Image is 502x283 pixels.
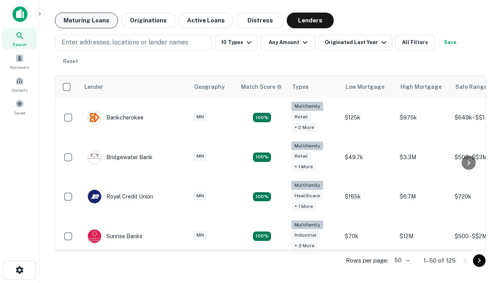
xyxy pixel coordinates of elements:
[62,38,188,47] p: Enter addresses, locations or lender names
[121,13,175,28] button: Originations
[13,6,27,22] img: capitalize-icon.png
[189,76,236,98] th: Geography
[87,150,153,164] div: Bridgewater Bank
[194,82,225,92] div: Geography
[253,232,271,241] div: Matching Properties: 27, hasApolloMatch: undefined
[424,256,456,265] p: 1–50 of 125
[291,102,323,111] div: Multifamily
[291,162,316,171] div: + 1 more
[87,110,144,125] div: Bankcherokee
[455,82,487,92] div: Sale Range
[346,256,388,265] p: Rows per page:
[55,35,212,50] button: Enter addresses, locations or lender names
[463,220,502,258] iframe: Chat Widget
[473,254,486,267] button: Go to next page
[193,231,207,240] div: MN
[400,82,442,92] div: High Mortgage
[87,189,153,204] div: Royal Credit Union
[84,82,103,92] div: Lender
[341,217,396,256] td: $70k
[241,83,282,91] div: Capitalize uses an advanced AI algorithm to match your search with the best lender. The match sco...
[341,98,396,138] td: $125k
[193,112,207,121] div: MN
[178,13,233,28] button: Active Loans
[241,83,280,91] h6: Match Score
[341,177,396,217] td: $165k
[236,76,287,98] th: Capitalize uses an advanced AI algorithm to match your search with the best lender. The match sco...
[291,152,311,161] div: Retail
[236,13,284,28] button: Distress
[396,76,451,98] th: High Mortgage
[395,35,435,50] button: All Filters
[10,64,29,70] span: Borrowers
[80,76,189,98] th: Lender
[88,190,101,203] img: picture
[14,110,25,116] span: Saved
[396,98,451,138] td: $975k
[58,53,83,69] button: Reset
[391,255,411,266] div: 50
[12,87,27,93] span: Contacts
[396,217,451,256] td: $12M
[88,151,101,164] img: picture
[2,51,37,72] a: Borrowers
[87,229,142,243] div: Sunrise Banks
[291,181,323,190] div: Multifamily
[396,138,451,177] td: $3.3M
[291,221,323,230] div: Multifamily
[2,74,37,95] a: Contacts
[291,141,323,151] div: Multifamily
[2,28,37,49] a: Search
[253,153,271,162] div: Matching Properties: 23, hasApolloMatch: undefined
[292,82,309,92] div: Types
[253,192,271,202] div: Matching Properties: 18, hasApolloMatch: undefined
[193,152,207,161] div: MN
[291,231,320,240] div: Industrial
[291,112,311,121] div: Retail
[287,76,341,98] th: Types
[341,76,396,98] th: Low Mortgage
[193,191,207,200] div: MN
[13,41,27,48] span: Search
[215,35,257,50] button: 10 Types
[2,96,37,118] a: Saved
[318,35,392,50] button: Originated Last Year
[253,113,271,122] div: Matching Properties: 27, hasApolloMatch: undefined
[341,138,396,177] td: $49.7k
[291,202,316,211] div: + 1 more
[438,35,463,50] button: Save your search to get updates of matches that match your search criteria.
[88,111,101,124] img: picture
[325,38,389,47] div: Originated Last Year
[260,35,315,50] button: Any Amount
[396,177,451,217] td: $6.7M
[55,13,118,28] button: Maturing Loans
[346,82,384,92] div: Low Mortgage
[291,191,323,200] div: Healthcare
[88,230,101,243] img: picture
[287,13,334,28] button: Lenders
[291,241,318,250] div: + 3 more
[291,123,317,132] div: + 2 more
